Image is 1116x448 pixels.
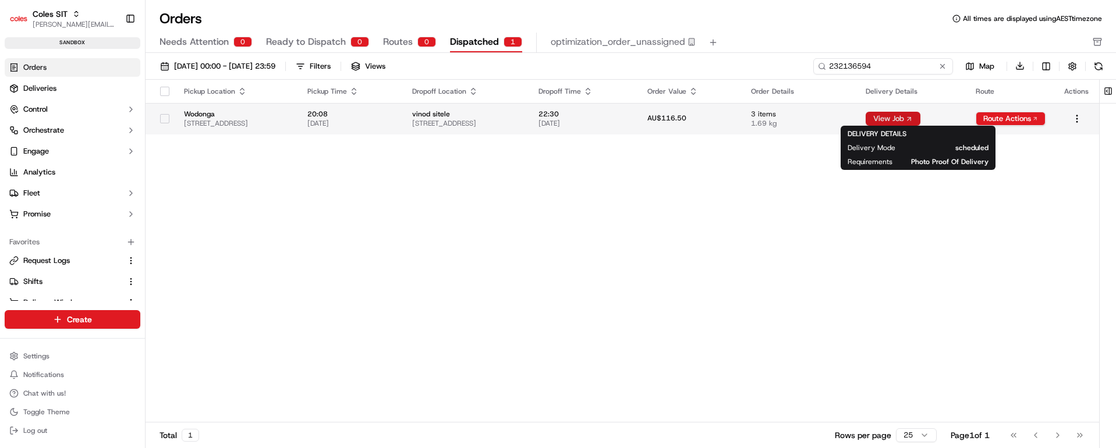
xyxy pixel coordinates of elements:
[848,129,906,138] span: DELIVERY DETAILS
[23,146,49,157] span: Engage
[9,276,122,287] a: Shifts
[23,370,64,379] span: Notifications
[5,79,140,98] a: Deliveries
[5,37,140,49] div: sandbox
[23,125,64,136] span: Orchestrate
[1090,58,1107,74] button: Refresh
[9,255,122,266] a: Request Logs
[751,119,847,128] span: 1.69 kg
[9,297,122,308] a: Delivery Windows
[979,61,994,72] span: Map
[5,121,140,140] button: Orchestrate
[30,75,210,87] input: Got a question? Start typing here...
[94,164,192,185] a: 💻API Documentation
[12,111,33,132] img: 1736555255976-a54dd68f-1ca7-489b-9aae-adbdc363a1c4
[82,197,141,206] a: Powered byPylon
[958,59,1002,73] button: Map
[951,429,990,441] div: Page 1 of 1
[1064,87,1090,96] div: Actions
[976,87,1046,96] div: Route
[23,167,55,177] span: Analytics
[23,209,51,219] span: Promise
[23,389,66,398] span: Chat with us!
[5,205,140,223] button: Promise
[976,112,1046,126] button: Route Actions
[184,109,289,119] span: Wodonga
[23,188,40,198] span: Fleet
[5,163,140,182] a: Analytics
[184,119,289,128] span: [STREET_ADDRESS]
[5,367,140,383] button: Notifications
[33,20,116,29] button: [PERSON_NAME][EMAIL_ADDRESS][PERSON_NAME][PERSON_NAME][DOMAIN_NAME]
[5,100,140,119] button: Control
[5,233,140,251] div: Favorites
[412,119,520,128] span: [STREET_ADDRESS]
[383,35,413,49] span: Routes
[160,429,199,442] div: Total
[23,104,48,115] span: Control
[848,143,895,152] span: Delivery Mode
[647,113,686,123] span: AU$116.50
[5,310,140,329] button: Create
[233,37,252,47] div: 0
[5,348,140,364] button: Settings
[5,251,140,270] button: Request Logs
[23,169,89,180] span: Knowledge Base
[23,83,56,94] span: Deliveries
[866,112,920,126] button: View Job
[307,87,394,96] div: Pickup Time
[5,385,140,401] button: Chat with us!
[23,62,47,73] span: Orders
[310,61,331,72] div: Filters
[346,58,391,74] button: Views
[33,8,68,20] button: Coles SIT
[23,351,49,361] span: Settings
[40,123,147,132] div: We're available if you need us!
[23,276,42,287] span: Shifts
[40,111,191,123] div: Start new chat
[290,58,336,74] button: Filters
[116,197,141,206] span: Pylon
[23,407,70,417] span: Toggle Theme
[450,35,499,49] span: Dispatched
[5,142,140,161] button: Engage
[647,87,732,96] div: Order Value
[538,87,629,96] div: Dropoff Time
[182,429,199,442] div: 1
[813,58,953,74] input: Type to search
[307,119,394,128] span: [DATE]
[551,35,685,49] span: optimization_order_unassigned
[23,426,47,435] span: Log out
[23,297,86,308] span: Delivery Windows
[174,61,275,72] span: [DATE] 00:00 - [DATE] 23:59
[365,61,385,72] span: Views
[5,58,140,77] a: Orders
[198,115,212,129] button: Start new chat
[751,109,847,119] span: 3 items
[412,109,520,119] span: vinod sitele
[751,87,847,96] div: Order Details
[914,143,989,152] span: scheduled
[538,119,629,128] span: [DATE]
[110,169,187,180] span: API Documentation
[911,157,989,166] span: Photo Proof Of Delivery
[184,87,289,96] div: Pickup Location
[835,429,891,441] p: Rows per page
[866,87,957,96] div: Delivery Details
[417,37,436,47] div: 0
[412,87,520,96] div: Dropoff Location
[866,114,920,123] a: View Job
[7,164,94,185] a: 📗Knowledge Base
[848,157,892,166] span: Requirements
[67,314,92,325] span: Create
[5,404,140,420] button: Toggle Theme
[155,58,281,74] button: [DATE] 00:00 - [DATE] 23:59
[23,255,70,266] span: Request Logs
[5,272,140,291] button: Shifts
[307,109,394,119] span: 20:08
[160,35,229,49] span: Needs Attention
[160,9,202,28] h1: Orders
[504,37,522,47] div: 1
[9,9,28,28] img: Coles SIT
